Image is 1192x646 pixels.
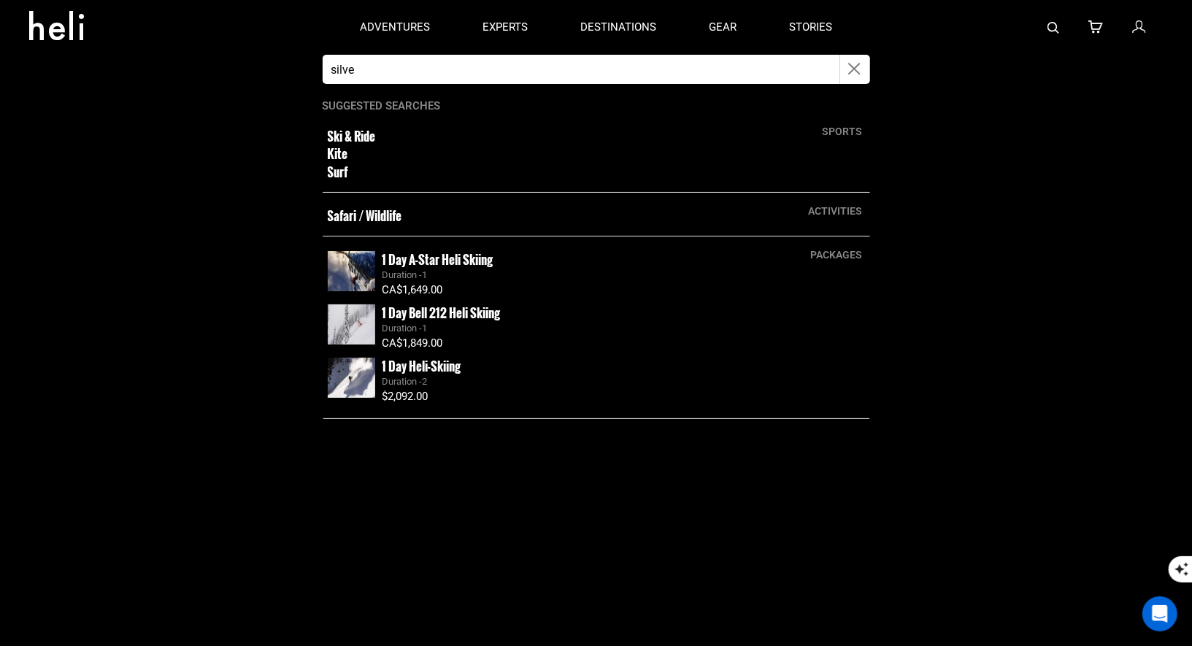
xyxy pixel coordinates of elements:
[804,247,870,262] div: packages
[382,269,865,282] div: Duration -
[328,358,375,398] img: images
[328,128,758,145] small: Ski & Ride
[382,390,428,403] span: $2,092.00
[382,304,501,322] small: 1 Day Bell 212 Heli Skiing
[328,207,758,225] small: Safari / Wildlife
[423,323,428,334] span: 1
[801,204,870,218] div: activities
[815,124,870,139] div: sports
[482,20,528,35] p: experts
[382,357,461,375] small: 1 Day Heli-Skiing
[328,251,375,291] img: images
[323,99,870,114] p: Suggested Searches
[423,376,428,387] span: 2
[1047,22,1059,34] img: search-bar-icon.svg
[328,145,758,163] small: Kite
[580,20,656,35] p: destinations
[1142,596,1177,631] div: Open Intercom Messenger
[382,283,443,296] span: CA$1,649.00
[360,20,430,35] p: adventures
[423,269,428,280] span: 1
[328,164,758,181] small: Surf
[382,337,443,350] span: CA$1,849.00
[382,375,865,389] div: Duration -
[328,304,375,345] img: images
[323,55,840,84] input: Search by Sport, Trip or Operator
[382,250,493,269] small: 1 Day A-Star Heli Skiing
[382,322,865,336] div: Duration -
